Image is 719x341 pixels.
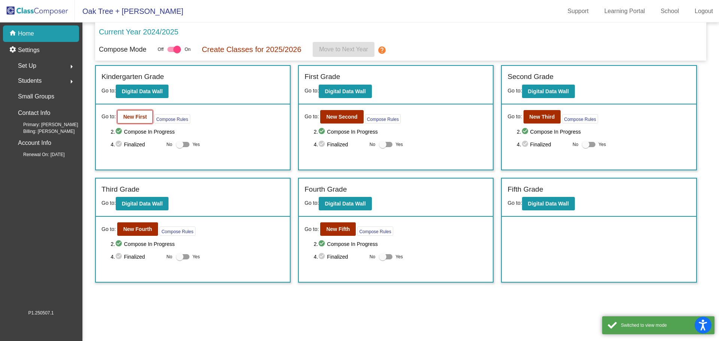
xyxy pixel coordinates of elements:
mat-icon: help [377,46,386,55]
span: 2. Compose In Progress [110,240,284,249]
mat-icon: check_circle [318,252,327,261]
p: Current Year 2024/2025 [99,26,178,37]
span: Go to: [101,88,116,94]
label: Third Grade [101,184,139,195]
mat-icon: home [9,29,18,38]
span: Go to: [101,200,116,206]
p: Compose Mode [99,45,146,55]
b: Digital Data Wall [325,201,365,207]
span: Yes [395,140,403,149]
span: Go to: [507,200,522,206]
b: Digital Data Wall [122,88,163,94]
mat-icon: check_circle [318,140,327,149]
b: New First [123,114,147,120]
span: No [573,141,578,148]
span: Go to: [507,88,522,94]
span: Go to: [304,225,319,233]
div: Switched to view mode [621,322,709,329]
b: New Fifth [326,226,350,232]
span: Go to: [304,88,319,94]
span: Go to: [304,200,319,206]
span: No [370,141,375,148]
span: 4. Finalized [314,252,366,261]
b: New Fourth [123,226,152,232]
button: Compose Rules [357,226,393,236]
p: Contact Info [18,108,50,118]
label: Kindergarten Grade [101,71,164,82]
button: Compose Rules [562,114,598,124]
a: Logout [689,5,719,17]
span: Go to: [101,113,116,121]
span: No [167,253,172,260]
b: New Third [530,114,555,120]
a: School [655,5,685,17]
label: Fourth Grade [304,184,347,195]
mat-icon: check_circle [318,127,327,136]
p: Small Groups [18,91,54,102]
span: No [167,141,172,148]
p: Account Info [18,138,51,148]
span: Off [158,46,164,53]
span: Students [18,76,42,86]
span: Set Up [18,61,36,71]
a: Support [562,5,595,17]
p: Home [18,29,34,38]
span: 2. Compose In Progress [517,127,691,136]
mat-icon: check_circle [521,140,530,149]
b: Digital Data Wall [528,201,569,207]
button: Move to Next Year [313,42,374,57]
span: Billing: [PERSON_NAME] [11,128,75,135]
button: Digital Data Wall [522,197,575,210]
span: Primary: [PERSON_NAME] [11,121,78,128]
button: Digital Data Wall [319,197,371,210]
mat-icon: check_circle [115,240,124,249]
span: Oak Tree + [PERSON_NAME] [75,5,183,17]
b: Digital Data Wall [122,201,163,207]
button: New Fifth [320,222,356,236]
span: 2. Compose In Progress [314,240,488,249]
b: Digital Data Wall [528,88,569,94]
a: Learning Portal [598,5,651,17]
span: Yes [395,252,403,261]
span: Renewal On: [DATE] [11,151,64,158]
mat-icon: check_circle [318,240,327,249]
span: 4. Finalized [314,140,366,149]
button: New Second [320,110,363,124]
span: Yes [192,140,200,149]
label: Second Grade [507,71,553,82]
mat-icon: settings [9,46,18,55]
span: On [185,46,191,53]
span: Yes [192,252,200,261]
button: Digital Data Wall [522,85,575,98]
span: 2. Compose In Progress [314,127,488,136]
span: 4. Finalized [517,140,569,149]
span: Move to Next Year [319,46,368,52]
span: Yes [598,140,606,149]
span: Go to: [101,225,116,233]
button: Digital Data Wall [116,197,169,210]
button: Compose Rules [365,114,401,124]
label: Fifth Grade [507,184,543,195]
mat-icon: check_circle [115,127,124,136]
span: Go to: [304,113,319,121]
mat-icon: check_circle [115,140,124,149]
span: Go to: [507,113,522,121]
label: First Grade [304,71,340,82]
button: Compose Rules [160,226,195,236]
mat-icon: arrow_right [67,62,76,71]
span: 4. Finalized [110,140,163,149]
b: New Second [326,114,357,120]
button: Compose Rules [154,114,190,124]
button: New Third [524,110,561,124]
button: New First [117,110,153,124]
span: No [370,253,375,260]
span: 2. Compose In Progress [110,127,284,136]
mat-icon: check_circle [115,252,124,261]
button: Digital Data Wall [116,85,169,98]
b: Digital Data Wall [325,88,365,94]
p: Create Classes for 2025/2026 [202,44,301,55]
button: Digital Data Wall [319,85,371,98]
span: 4. Finalized [110,252,163,261]
mat-icon: check_circle [521,127,530,136]
mat-icon: arrow_right [67,77,76,86]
